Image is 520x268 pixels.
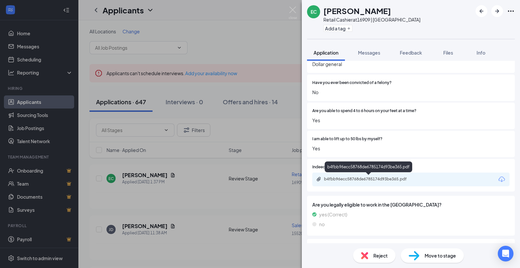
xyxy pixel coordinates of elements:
[323,5,391,16] h1: [PERSON_NAME]
[476,5,487,17] button: ArrowLeftNew
[373,252,388,259] span: Reject
[319,221,325,228] span: no
[498,246,513,261] div: Open Intercom Messenger
[507,7,515,15] svg: Ellipses
[325,161,412,172] div: b4fbb96ecc58768de6785174d93be365.pdf
[316,176,321,182] svg: Paperclip
[314,50,338,56] span: Application
[493,7,501,15] svg: ArrowRight
[443,50,453,56] span: Files
[312,201,510,208] span: Are you legally eligible to work in the [GEOGRAPHIC_DATA]?
[312,117,510,124] span: Yes
[312,89,510,96] span: No
[311,8,317,15] div: EC
[312,108,416,114] span: Are you able to spend 4 to 6 hours on your feet at a time?
[478,7,485,15] svg: ArrowLeftNew
[477,50,485,56] span: Info
[312,164,341,170] span: Indeed Resume
[316,176,422,183] a: Paperclipb4fbb96ecc58768de6785174d93be365.pdf
[491,5,503,17] button: ArrowRight
[319,211,347,218] span: yes (Correct)
[358,50,380,56] span: Messages
[498,176,506,183] svg: Download
[324,176,415,182] div: b4fbb96ecc58768de6785174d93be365.pdf
[400,50,422,56] span: Feedback
[425,252,456,259] span: Move to stage
[347,26,351,30] svg: Plus
[312,80,392,86] span: Have you ever been convicted of a felony?
[312,136,382,142] span: I am able to lift up to 50 lbs by myself?
[312,145,510,152] span: Yes
[323,16,420,23] div: Retail Cashier at 16909 | [GEOGRAPHIC_DATA]
[323,25,352,32] button: PlusAdd a tag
